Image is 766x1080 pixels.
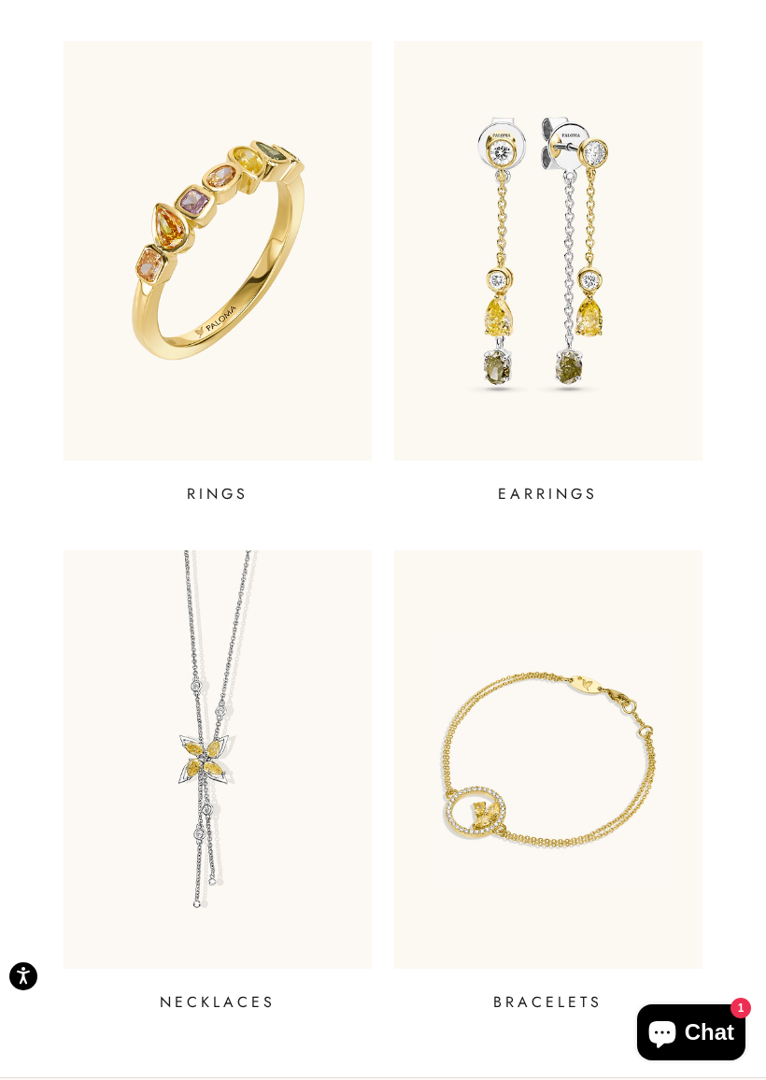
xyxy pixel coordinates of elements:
[631,1004,751,1065] inbox-online-store-chat: Shopify online store chat
[160,991,276,1014] p: NECKLACES
[493,991,603,1014] p: BRACELETS
[64,41,372,504] a: RINGS
[394,550,702,1014] a: BRACELETS
[187,483,248,505] p: RINGS
[394,41,702,504] a: EARRINGS
[498,483,598,505] p: EARRINGS
[64,550,372,1014] a: NECKLACES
